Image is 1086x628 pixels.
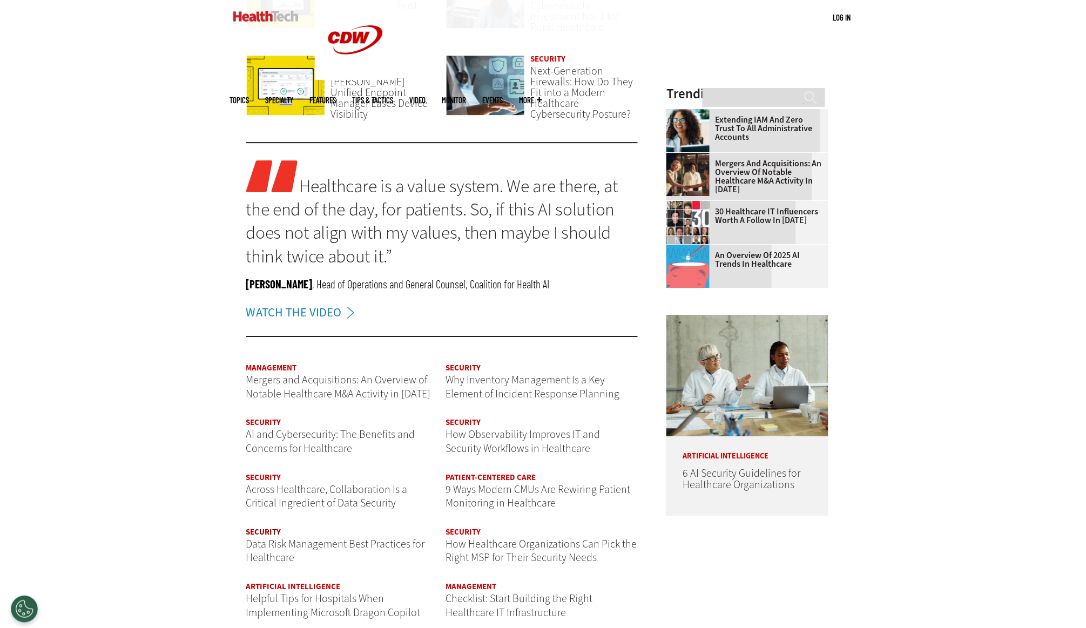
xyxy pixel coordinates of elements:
a: Video [410,96,426,104]
a: CDW [315,71,396,83]
span: [PERSON_NAME] [246,277,313,291]
span: Topics [230,96,249,104]
a: Log in [833,12,851,22]
img: Home [233,11,299,22]
a: Features [310,96,336,104]
a: Next-Generation Firewalls: How Do They Fit into a Modern Healthcare Cybersecurity Posture? [530,64,633,121]
a: WATCH THE VIDEO [246,303,360,322]
a: Administrative assistant [666,109,715,118]
a: Mergers and Acquisitions: An Overview of Notable Healthcare M&A Activity in [DATE] [666,159,822,194]
a: Security [446,417,481,428]
div: User menu [833,12,851,23]
a: Security [246,417,281,428]
a: Security [446,526,481,537]
a: Mergers and Acquisitions: An Overview of Notable Healthcare M&A Activity in [DATE] [246,373,431,401]
h3: Trending Now [666,87,828,100]
a: Across Healthcare, Collaboration Is a Critical Ingredient of Data Security [246,482,408,511]
a: 6 AI Security Guidelines for Healthcare Organizations [683,466,800,492]
button: Open Preferences [11,596,38,623]
a: Data Risk Management Best Practices for Healthcare [246,537,425,565]
a: Security [246,526,281,537]
p: , Head of Operations and General Counsel, Coalition for Health AI [246,276,638,291]
img: illustration of computer chip being put inside head with waves [666,245,710,288]
img: Administrative assistant [666,109,710,152]
a: Management [446,581,497,592]
a: MonITor [442,96,467,104]
span: More [520,96,542,104]
span: Specialty [266,96,294,104]
a: collage of influencers [666,201,715,210]
a: Checklist: Start Building the Right Healthcare IT Infrastructure [446,591,593,620]
a: Security [246,472,281,483]
a: Extending IAM and Zero Trust to All Administrative Accounts [666,116,822,141]
img: collage of influencers [666,201,710,244]
a: How Healthcare Organizations Can Pick the Right MSP for Their Security Needs [446,537,637,565]
a: Events [483,96,503,104]
a: business leaders shake hands in conference room [666,153,715,161]
a: An Overview of 2025 AI Trends in Healthcare [666,251,822,268]
a: Tips & Tactics [353,96,394,104]
a: Why Inventory Management Is a Key Element of Incident Response Planning [446,373,620,401]
a: 30 Healthcare IT Influencers Worth a Follow in [DATE] [666,207,822,225]
div: Cookies Settings [11,596,38,623]
a: Patient-Centered Care [446,472,536,483]
a: How Observability Improves IT and Security Workflows in Healthcare [446,427,601,456]
p: Artificial Intelligence [666,436,828,460]
a: Healthcare is a value system. We are there, at the end of the day, for patients. So, if this AI s... [246,174,618,268]
a: Helpful Tips for Hospitals When Implementing Microsoft Dragon Copilot [246,591,421,620]
a: AI and Cybersecurity: The Benefits and Concerns for Healthcare [246,427,415,456]
img: business leaders shake hands in conference room [666,153,710,196]
a: illustration of computer chip being put inside head with waves [666,245,715,253]
a: Management [246,362,297,373]
a: Artificial Intelligence [246,581,341,592]
a: Security [446,362,481,373]
img: Doctors meeting in the office [666,315,828,436]
a: 9 Ways Modern CMUs Are Rewiring Patient Monitoring in Healthcare [446,482,631,511]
